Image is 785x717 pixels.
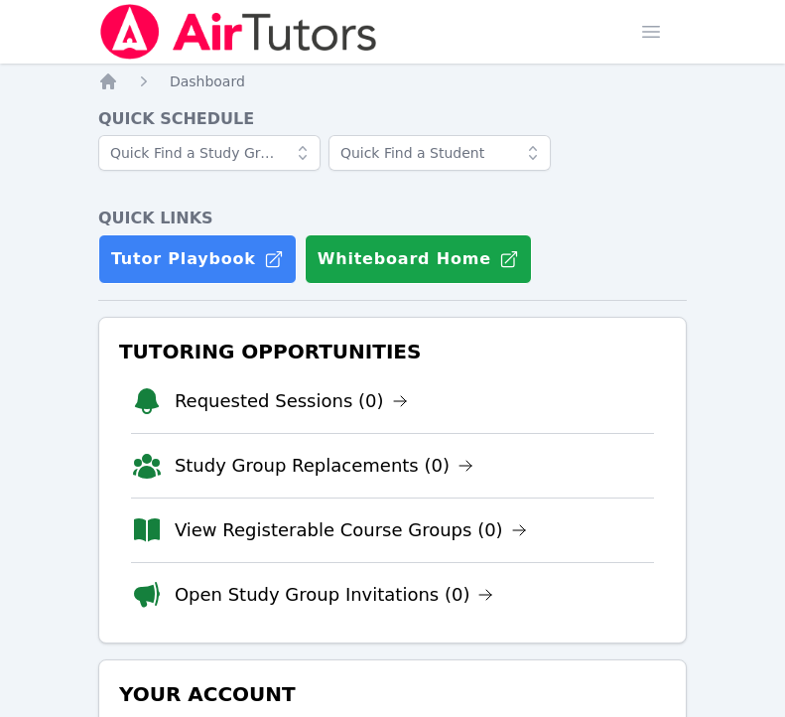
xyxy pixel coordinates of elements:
[115,676,670,712] h3: Your Account
[305,234,532,284] button: Whiteboard Home
[98,207,687,230] h4: Quick Links
[175,516,527,544] a: View Registerable Course Groups (0)
[98,135,321,171] input: Quick Find a Study Group
[328,135,551,171] input: Quick Find a Student
[98,4,379,60] img: Air Tutors
[175,581,494,609] a: Open Study Group Invitations (0)
[115,334,670,369] h3: Tutoring Opportunities
[98,234,297,284] a: Tutor Playbook
[175,387,408,415] a: Requested Sessions (0)
[98,107,687,131] h4: Quick Schedule
[98,72,687,91] nav: Breadcrumb
[170,73,245,89] span: Dashboard
[175,452,473,480] a: Study Group Replacements (0)
[170,72,245,91] a: Dashboard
